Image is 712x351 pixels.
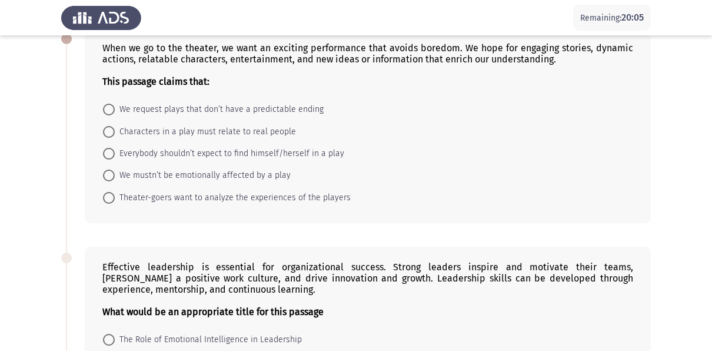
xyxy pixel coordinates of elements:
[102,42,633,87] div: When we go to the theater, we want an exciting performance that avoids boredom. We hope for engag...
[61,1,141,34] img: Assess Talent Management logo
[115,333,302,347] span: The Role of Emotional Intelligence in Leadership
[102,76,209,87] b: This passage claims that:
[102,306,324,317] b: What would be an appropriate title for this passage
[115,191,351,205] span: Theater-goers want to analyze the experiences of the players
[102,261,633,317] div: Effective leadership is essential for organizational success. Strong leaders inspire and motivate...
[621,12,644,23] span: 20:05
[115,125,296,139] span: Characters in a play must relate to real people
[115,168,291,183] span: We mustn’t be emotionally affected by a play
[115,102,324,117] span: We request plays that don’t have a predictable ending
[580,11,644,25] p: Remaining:
[115,147,344,161] span: Everybody shouldn’t expect to find himself/herself in a play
